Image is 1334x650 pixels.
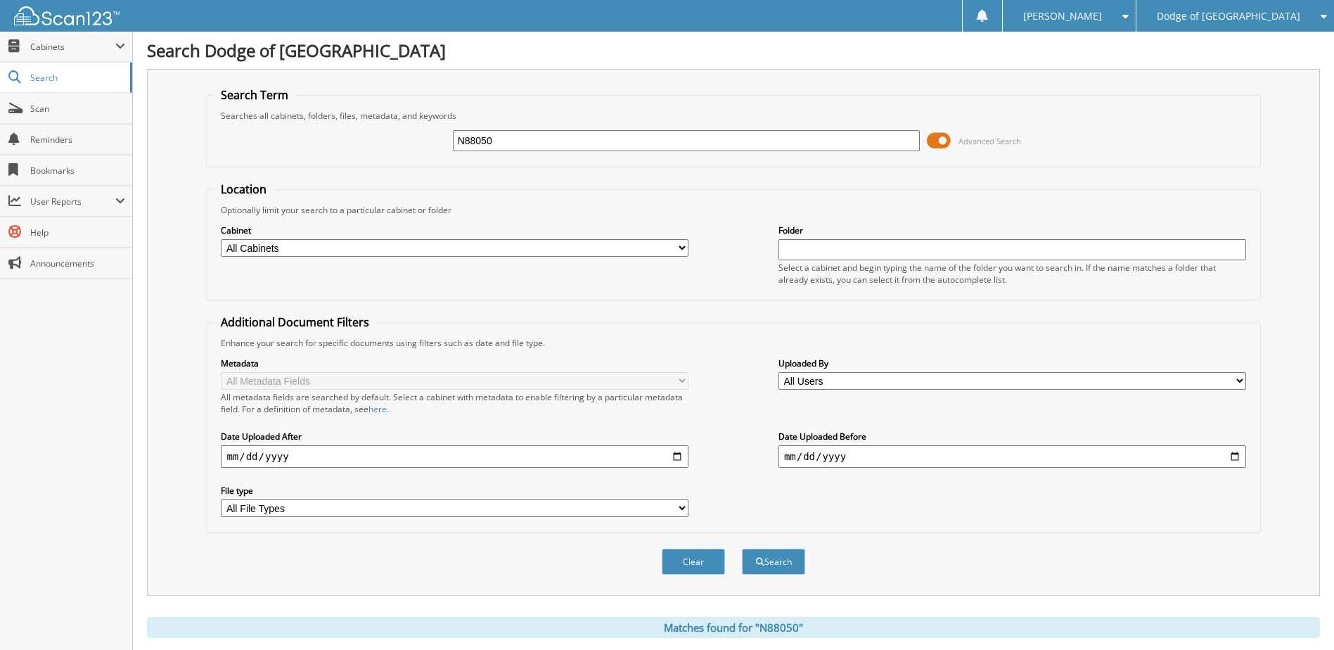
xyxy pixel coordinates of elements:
[30,103,125,115] span: Scan
[778,224,1246,236] label: Folder
[30,72,123,84] span: Search
[221,224,688,236] label: Cabinet
[30,196,115,208] span: User Reports
[778,357,1246,369] label: Uploaded By
[221,391,688,415] div: All metadata fields are searched by default. Select a cabinet with metadata to enable filtering b...
[221,485,688,497] label: File type
[214,314,376,330] legend: Additional Document Filters
[147,617,1320,638] div: Matches found for "N88050"
[30,41,115,53] span: Cabinets
[30,257,125,269] span: Announcements
[221,357,688,369] label: Metadata
[1157,12,1300,20] span: Dodge of [GEOGRAPHIC_DATA]
[147,39,1320,62] h1: Search Dodge of [GEOGRAPHIC_DATA]
[778,431,1246,442] label: Date Uploaded Before
[778,262,1246,286] div: Select a cabinet and begin typing the name of the folder you want to search in. If the name match...
[30,227,125,238] span: Help
[30,165,125,177] span: Bookmarks
[662,549,725,575] button: Clear
[214,181,274,197] legend: Location
[214,87,295,103] legend: Search Term
[214,337,1252,349] div: Enhance your search for specific documents using filters such as date and file type.
[221,445,688,468] input: start
[30,134,125,146] span: Reminders
[778,445,1246,468] input: end
[214,204,1252,216] div: Optionally limit your search to a particular cabinet or folder
[214,110,1252,122] div: Searches all cabinets, folders, files, metadata, and keywords
[742,549,805,575] button: Search
[221,431,688,442] label: Date Uploaded After
[958,136,1021,146] span: Advanced Search
[1023,12,1102,20] span: [PERSON_NAME]
[368,403,387,415] a: here
[14,6,120,25] img: scan123-logo-white.svg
